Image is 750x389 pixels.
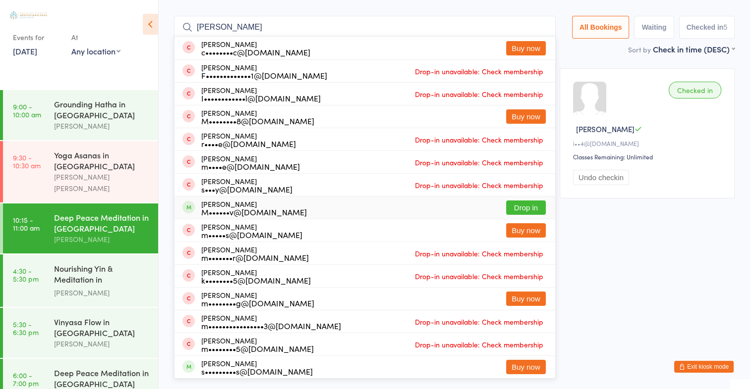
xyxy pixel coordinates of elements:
div: At [71,29,120,46]
div: Check in time (DESC) [653,44,735,54]
div: [PERSON_NAME] [201,109,314,125]
span: [PERSON_NAME] [576,124,635,134]
button: Buy now [506,360,546,374]
div: [PERSON_NAME] [PERSON_NAME] [54,171,150,194]
div: [PERSON_NAME] [201,154,300,170]
div: m••••••••••••••••3@[DOMAIN_NAME] [201,322,341,330]
div: c••••••••c@[DOMAIN_NAME] [201,48,310,56]
div: Events for [13,29,61,46]
div: Any location [71,46,120,56]
div: [PERSON_NAME] [201,291,314,307]
div: m•••••••r@[DOMAIN_NAME] [201,253,309,261]
div: [PERSON_NAME] [201,132,296,147]
div: [PERSON_NAME] [201,223,302,239]
div: I••••••••••••l@[DOMAIN_NAME] [201,94,321,102]
time: 9:30 - 10:30 am [13,153,41,169]
div: [PERSON_NAME] [201,314,341,330]
span: Drop-in unavailable: Check membership [412,64,546,79]
div: [PERSON_NAME] [201,40,310,56]
div: Classes Remaining: Unlimited [573,152,724,161]
label: Sort by [628,45,651,54]
div: [PERSON_NAME] [201,86,321,102]
span: Drop-in unavailable: Check membership [412,337,546,352]
a: [DATE] [13,46,37,56]
div: [PERSON_NAME] [201,63,327,79]
span: Drop-in unavailable: Check membership [412,246,546,261]
div: [PERSON_NAME] [201,337,314,352]
button: Buy now [506,223,546,238]
div: F•••••••••••••1@[DOMAIN_NAME] [201,71,327,79]
time: 10:15 - 11:00 am [13,216,40,232]
a: 10:15 -11:00 amDeep Peace Meditation in [GEOGRAPHIC_DATA][PERSON_NAME] [3,203,158,253]
a: 9:30 -10:30 amYoga Asanas in [GEOGRAPHIC_DATA][PERSON_NAME] [PERSON_NAME] [3,141,158,202]
button: Waiting [634,16,674,39]
img: Australian School of Meditation & Yoga (Gold Coast) [10,11,47,19]
span: Drop-in unavailable: Check membership [412,132,546,147]
div: Yoga Asanas in [GEOGRAPHIC_DATA] [54,149,150,171]
time: 4:30 - 5:30 pm [13,267,39,283]
div: Vinyasa Flow in [GEOGRAPHIC_DATA] [54,316,150,338]
div: [PERSON_NAME] [201,245,309,261]
div: m••••••••5@[DOMAIN_NAME] [201,344,314,352]
button: Buy now [506,292,546,306]
div: [PERSON_NAME] [201,268,311,284]
div: Nourishing Yin & Meditation in [GEOGRAPHIC_DATA] [54,263,150,287]
span: Drop-in unavailable: Check membership [412,269,546,284]
div: Deep Peace Meditation in [GEOGRAPHIC_DATA] [54,367,150,389]
div: s•••••••••s@[DOMAIN_NAME] [201,367,313,375]
div: m•••••s@[DOMAIN_NAME] [201,231,302,239]
span: Drop-in unavailable: Check membership [412,178,546,193]
span: Drop-in unavailable: Check membership [412,155,546,170]
div: m••••••••g@[DOMAIN_NAME] [201,299,314,307]
button: Undo checkin [573,170,629,185]
div: [PERSON_NAME] [54,234,150,245]
span: Drop-in unavailable: Check membership [412,87,546,101]
time: 5:30 - 6:30 pm [13,320,39,336]
button: Checked in5 [679,16,735,39]
a: 5:30 -6:30 pmVinyasa Flow in [GEOGRAPHIC_DATA][PERSON_NAME] [3,308,158,358]
button: Buy now [506,109,546,124]
a: 9:00 -10:00 amGrounding Hatha in [GEOGRAPHIC_DATA][PERSON_NAME] [3,90,158,140]
button: All Bookings [572,16,630,39]
a: 4:30 -5:30 pmNourishing Yin & Meditation in [GEOGRAPHIC_DATA][PERSON_NAME] [3,254,158,307]
time: 6:00 - 7:00 pm [13,371,39,387]
div: [PERSON_NAME] [54,120,150,132]
button: Exit kiosk mode [674,361,734,373]
div: [PERSON_NAME] [54,287,150,298]
div: Checked in [669,82,721,98]
div: 5 [723,23,727,31]
div: m••••e@[DOMAIN_NAME] [201,162,300,170]
div: k••••••••5@[DOMAIN_NAME] [201,276,311,284]
button: Buy now [506,41,546,55]
div: [PERSON_NAME] [201,177,292,193]
div: r••••e@[DOMAIN_NAME] [201,140,296,147]
div: [PERSON_NAME] [201,200,307,216]
div: Grounding Hatha in [GEOGRAPHIC_DATA] [54,98,150,120]
div: i••4@[DOMAIN_NAME] [573,139,724,147]
div: Deep Peace Meditation in [GEOGRAPHIC_DATA] [54,212,150,234]
time: 9:00 - 10:00 am [13,102,41,118]
div: M••••••••8@[DOMAIN_NAME] [201,117,314,125]
input: Search [174,16,556,39]
div: [PERSON_NAME] [201,359,313,375]
span: Drop-in unavailable: Check membership [412,314,546,329]
div: s•••y@[DOMAIN_NAME] [201,185,292,193]
div: [PERSON_NAME] [54,338,150,349]
div: M••••••v@[DOMAIN_NAME] [201,208,307,216]
button: Drop in [506,200,546,215]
